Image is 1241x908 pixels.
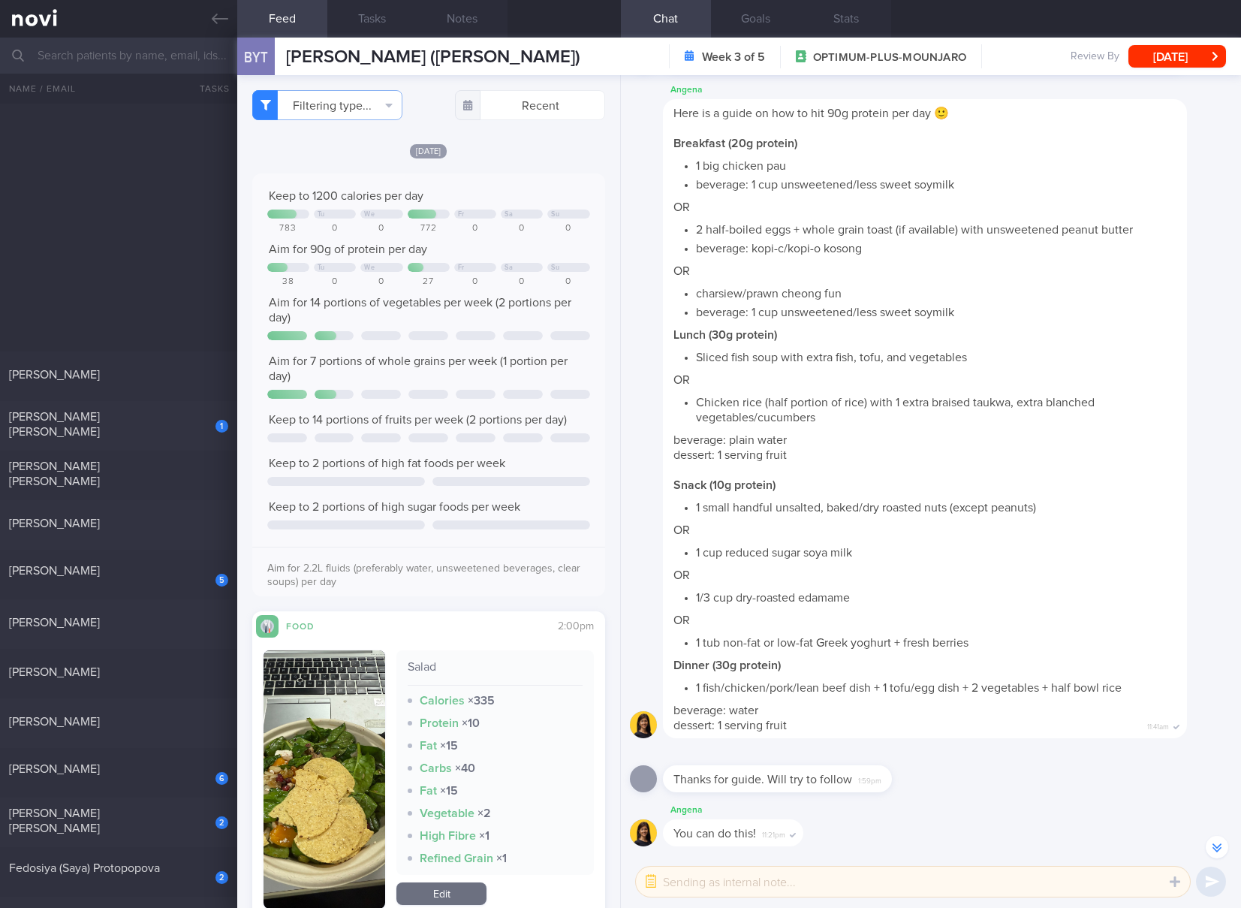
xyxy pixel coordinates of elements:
[177,74,237,104] button: Tasks
[702,50,765,65] strong: Week 3 of 5
[551,264,559,272] div: Su
[286,48,580,66] span: [PERSON_NAME] ([PERSON_NAME])
[673,569,690,581] span: OR
[454,276,496,288] div: 0
[696,677,1176,695] li: 1 fish/chicken/pork/lean beef dish + 1 tofu/egg dish + 2 vegetables + half bowl rice
[364,264,375,272] div: We
[215,574,228,587] div: 5
[408,223,450,234] div: 772
[396,882,486,905] a: Edit
[9,862,160,874] span: Fedosiya (Saya) Protopopova
[696,587,1176,605] li: 1/3 cup dry-roasted edamame
[267,563,580,587] span: Aim for 2.2L fluids (preferably water, unsweetened beverages, clear soups) per day
[458,210,465,219] div: Fr
[1147,718,1169,732] span: 11:41am
[267,223,309,234] div: 783
[440,785,458,797] strong: × 15
[673,107,949,119] span: Here is a guide on how to hit 90g protein per day 🙂
[279,619,339,632] div: Food
[673,434,787,446] span: beverage: plain water
[673,704,758,716] span: beverage: water
[458,264,465,272] div: Fr
[318,210,325,219] div: Tu
[696,282,1176,301] li: charsiew/prawn cheong fun
[477,807,491,819] strong: × 2
[269,243,427,255] span: Aim for 90g of protein per day
[9,411,100,438] span: [PERSON_NAME] [PERSON_NAME]
[505,264,513,272] div: Sa
[696,173,1176,192] li: beverage: 1 cup unsweetened/less sweet soymilk
[762,826,785,840] span: 11:21pm
[9,763,100,775] span: [PERSON_NAME]
[420,830,476,842] strong: High Fibre
[440,740,458,752] strong: × 15
[696,391,1176,425] li: Chicken rice (half portion of rice) with 1 extra braised taukwa, extra blanched vegetables/cucumbers
[696,346,1176,365] li: Sliced fish soup with extra fish, tofu, and vegetables
[9,666,100,678] span: [PERSON_NAME]
[215,816,228,829] div: 2
[673,329,777,341] strong: Lunch (30g protein)
[673,524,690,536] span: OR
[455,762,475,774] strong: × 40
[269,190,423,202] span: Keep to 1200 calories per day
[696,155,1176,173] li: 1 big chicken pau
[1128,45,1226,68] button: [DATE]
[269,414,567,426] span: Keep to 14 portions of fruits per week (2 portions per day)
[673,774,852,786] span: Thanks for guide. Will try to follow
[233,29,279,86] div: BYT
[267,276,309,288] div: 38
[215,772,228,785] div: 6
[673,374,690,386] span: OR
[663,801,848,819] div: Angena
[9,617,100,629] span: [PERSON_NAME]
[420,695,465,707] strong: Calories
[813,50,966,65] span: OPTIMUM-PLUS-MOUNJARO
[1071,50,1119,64] span: Review By
[9,460,100,487] span: [PERSON_NAME] [PERSON_NAME]
[420,807,474,819] strong: Vegetable
[696,541,1176,560] li: 1 cup reduced sugar soya milk
[547,276,589,288] div: 0
[663,81,1232,99] div: Angena
[9,807,100,834] span: [PERSON_NAME] [PERSON_NAME]
[501,223,543,234] div: 0
[9,369,100,381] span: [PERSON_NAME]
[269,457,505,469] span: Keep to 2 portions of high fat foods per week
[468,695,495,707] strong: × 335
[462,717,480,729] strong: × 10
[454,223,496,234] div: 0
[547,223,589,234] div: 0
[420,785,437,797] strong: Fat
[673,719,787,732] span: dessert: 1 serving fruit
[269,355,568,382] span: Aim for 7 portions of whole grains per week (1 portion per day)
[673,828,756,840] span: You can do this!
[420,762,452,774] strong: Carbs
[314,276,356,288] div: 0
[318,264,325,272] div: Tu
[496,852,507,864] strong: × 1
[673,265,690,277] span: OR
[479,830,489,842] strong: × 1
[9,565,100,577] span: [PERSON_NAME]
[420,852,493,864] strong: Refined Grain
[558,621,594,632] span: 2:00pm
[360,223,402,234] div: 0
[410,144,447,158] span: [DATE]
[673,479,776,491] strong: Snack (10g protein)
[215,420,228,433] div: 1
[673,201,690,213] span: OR
[673,137,797,149] strong: Breakfast (20g protein)
[215,871,228,884] div: 2
[269,297,571,324] span: Aim for 14 portions of vegetables per week (2 portions per day)
[673,659,781,671] strong: Dinner (30g protein)
[408,276,450,288] div: 27
[696,219,1176,237] li: 2 half-boiled eggs + whole grain toast (if available) with unsweetened peanut butter
[360,276,402,288] div: 0
[673,614,690,626] span: OR
[420,740,437,752] strong: Fat
[9,517,100,529] span: [PERSON_NAME]
[505,210,513,219] div: Sa
[696,237,1176,256] li: beverage: kopi-c/kopi-o kosong
[696,496,1176,515] li: 1 small handful unsalted, baked/dry roasted nuts (except peanuts)
[696,301,1176,320] li: beverage: 1 cup unsweetened/less sweet soymilk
